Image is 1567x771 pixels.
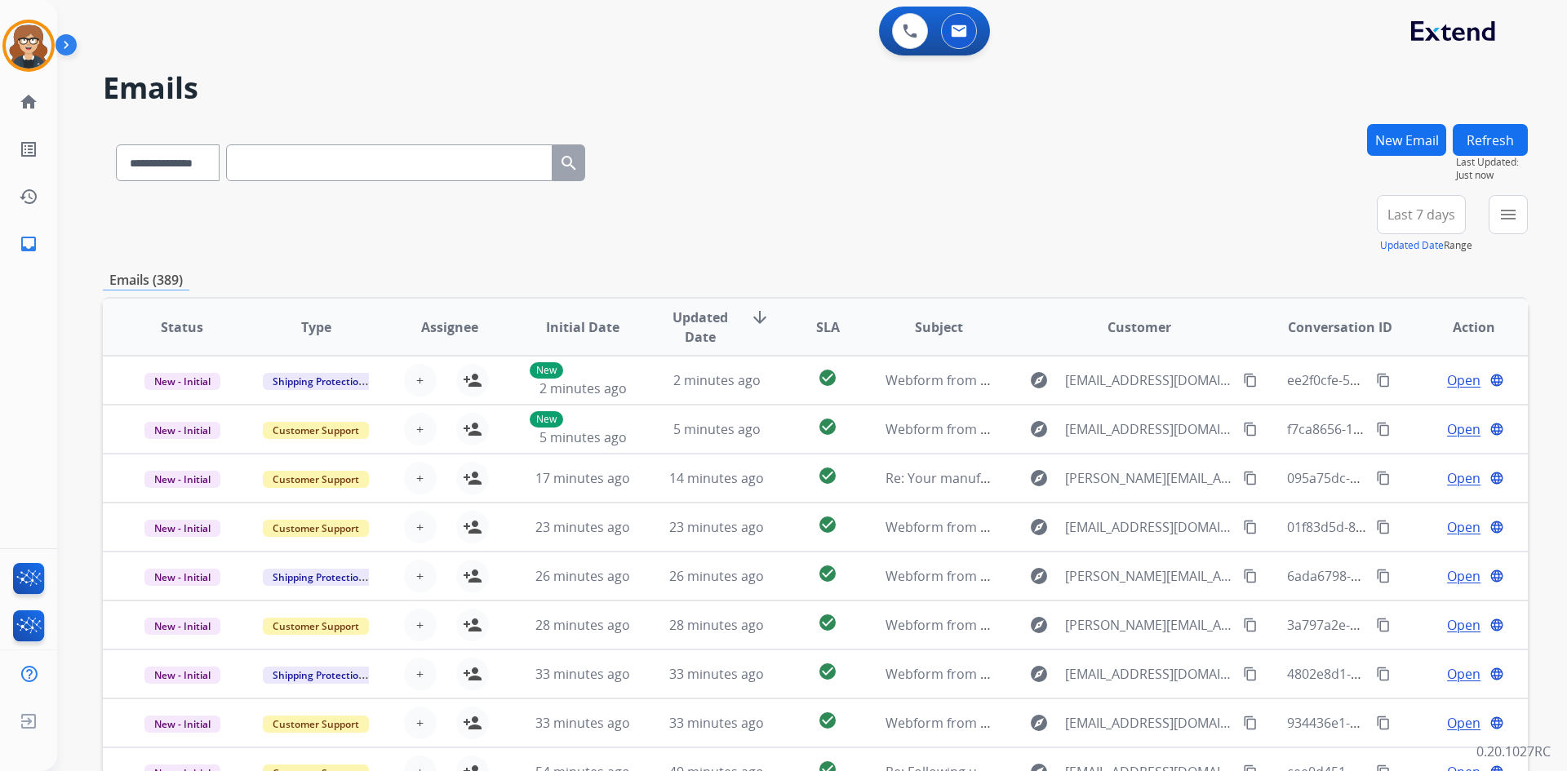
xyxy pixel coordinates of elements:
p: New [530,362,563,379]
mat-icon: language [1489,667,1504,681]
span: Open [1447,713,1480,733]
mat-icon: check_circle [818,368,837,388]
span: 6ada6798-60ae-4ea5-b61a-9f3792a8bd35 [1287,567,1538,585]
span: Customer Support [263,520,369,537]
mat-icon: content_copy [1243,373,1258,388]
mat-icon: check_circle [818,564,837,583]
mat-icon: search [559,153,579,173]
img: avatar [6,23,51,69]
span: 26 minutes ago [535,567,630,585]
span: [EMAIL_ADDRESS][DOMAIN_NAME] [1065,419,1233,439]
mat-icon: person_add [463,566,482,586]
span: [EMAIL_ADDRESS][DOMAIN_NAME] [1065,370,1233,390]
mat-icon: content_copy [1243,618,1258,632]
span: Open [1447,370,1480,390]
mat-icon: check_circle [818,662,837,681]
mat-icon: arrow_downward [750,308,770,327]
span: + [416,615,424,635]
mat-icon: content_copy [1243,471,1258,485]
span: Open [1447,615,1480,635]
button: New Email [1367,124,1446,156]
span: New - Initial [144,569,220,586]
span: New - Initial [144,618,220,635]
span: ee2f0cfe-5a74-4232-8aa1-bbb2df43b38d [1287,371,1533,389]
span: 14 minutes ago [669,469,764,487]
span: Customer Support [263,716,369,733]
mat-icon: check_circle [818,466,837,485]
span: New - Initial [144,667,220,684]
button: Refresh [1453,124,1528,156]
button: + [404,609,437,641]
mat-icon: check_circle [818,613,837,632]
span: Webform from [EMAIL_ADDRESS][DOMAIN_NAME] on [DATE] [886,518,1255,536]
span: Shipping Protection [263,373,375,390]
mat-icon: check_circle [818,711,837,730]
mat-icon: content_copy [1243,422,1258,436]
span: 3a797a2e-ac65-468c-bbf2-d2aa6c47d8f9 [1287,616,1533,634]
mat-icon: check_circle [818,515,837,534]
mat-icon: language [1489,422,1504,436]
span: Customer Support [263,422,369,439]
span: Open [1447,468,1480,488]
mat-icon: explore [1029,566,1049,586]
mat-icon: explore [1029,419,1049,439]
mat-icon: language [1489,471,1504,485]
span: + [416,370,424,390]
p: New [530,411,563,428]
mat-icon: content_copy [1243,569,1258,583]
mat-icon: language [1489,569,1504,583]
span: Webform from [PERSON_NAME][EMAIL_ADDRESS][DOMAIN_NAME] on [DATE] [886,567,1356,585]
span: [PERSON_NAME][EMAIL_ADDRESS][DOMAIN_NAME] [1065,615,1233,635]
mat-icon: person_add [463,468,482,488]
span: + [416,468,424,488]
button: + [404,560,437,592]
span: 17 minutes ago [535,469,630,487]
span: Open [1447,419,1480,439]
mat-icon: person_add [463,664,482,684]
span: Shipping Protection [263,569,375,586]
span: Open [1447,566,1480,586]
button: + [404,413,437,445]
span: 2 minutes ago [539,379,627,397]
mat-icon: content_copy [1376,618,1391,632]
mat-icon: language [1489,520,1504,534]
span: 33 minutes ago [535,665,630,683]
button: Last 7 days [1377,195,1466,234]
span: 2 minutes ago [673,371,761,389]
span: Subject [915,317,963,337]
span: Open [1447,517,1480,537]
mat-icon: person_add [463,517,482,537]
span: 23 minutes ago [535,518,630,536]
mat-icon: content_copy [1243,667,1258,681]
span: 26 minutes ago [669,567,764,585]
button: + [404,658,437,690]
span: 33 minutes ago [535,714,630,732]
span: 33 minutes ago [669,665,764,683]
span: Webform from [PERSON_NAME][EMAIL_ADDRESS][DOMAIN_NAME] on [DATE] [886,616,1356,634]
span: Webform from [EMAIL_ADDRESS][DOMAIN_NAME] on [DATE] [886,420,1255,438]
mat-icon: explore [1029,713,1049,733]
mat-icon: list_alt [19,140,38,159]
span: 4802e8d1-6b8f-4c5a-9adf-028ba44b7404 [1287,665,1535,683]
span: 5 minutes ago [539,428,627,446]
mat-icon: content_copy [1243,716,1258,730]
span: Last 7 days [1387,211,1455,218]
span: New - Initial [144,471,220,488]
mat-icon: explore [1029,664,1049,684]
span: Range [1380,238,1472,252]
button: + [404,511,437,543]
span: + [416,517,424,537]
p: Emails (389) [103,270,189,290]
button: + [404,364,437,397]
span: [EMAIL_ADDRESS][DOMAIN_NAME] [1065,713,1233,733]
span: [EMAIL_ADDRESS][DOMAIN_NAME] [1065,517,1233,537]
mat-icon: content_copy [1376,716,1391,730]
mat-icon: content_copy [1376,520,1391,534]
span: [PERSON_NAME][EMAIL_ADDRESS][PERSON_NAME][DOMAIN_NAME] [1065,468,1233,488]
span: 33 minutes ago [669,714,764,732]
span: New - Initial [144,520,220,537]
span: New - Initial [144,422,220,439]
span: Status [161,317,203,337]
mat-icon: content_copy [1376,422,1391,436]
p: 0.20.1027RC [1476,742,1551,761]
